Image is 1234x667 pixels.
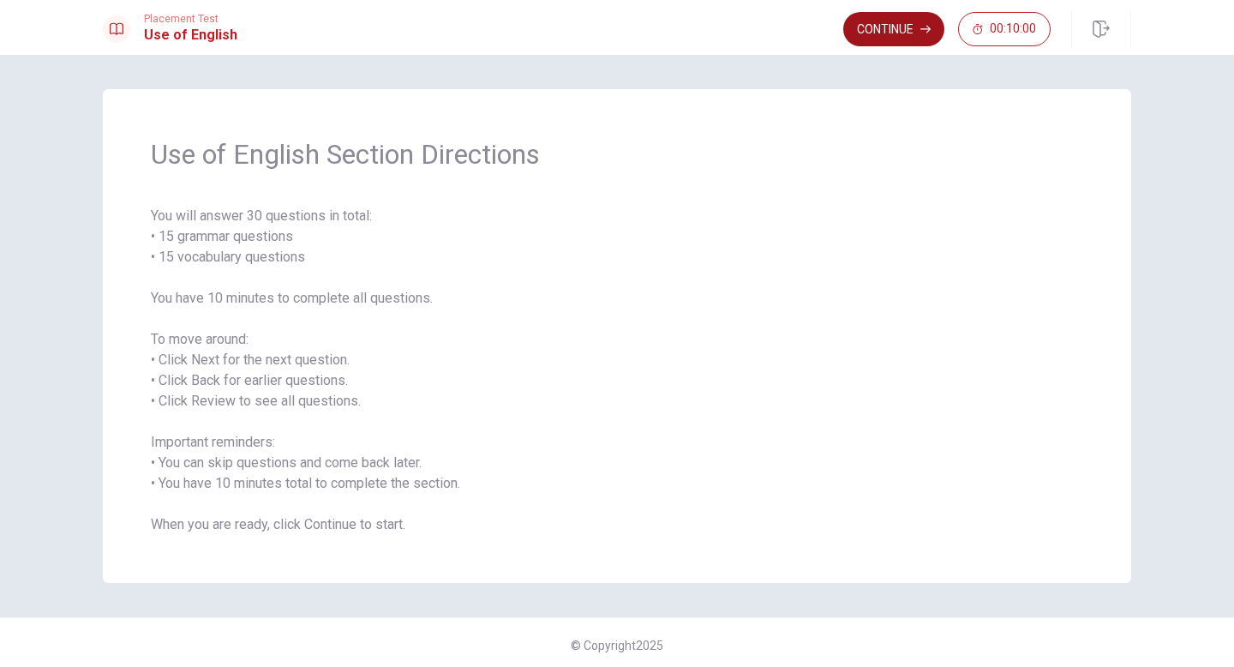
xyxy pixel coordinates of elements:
[571,639,663,652] span: © Copyright 2025
[958,12,1051,46] button: 00:10:00
[990,22,1036,36] span: 00:10:00
[151,137,1083,171] span: Use of English Section Directions
[843,12,944,46] button: Continue
[144,25,237,45] h1: Use of English
[144,13,237,25] span: Placement Test
[151,206,1083,535] span: You will answer 30 questions in total: • 15 grammar questions • 15 vocabulary questions You have ...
